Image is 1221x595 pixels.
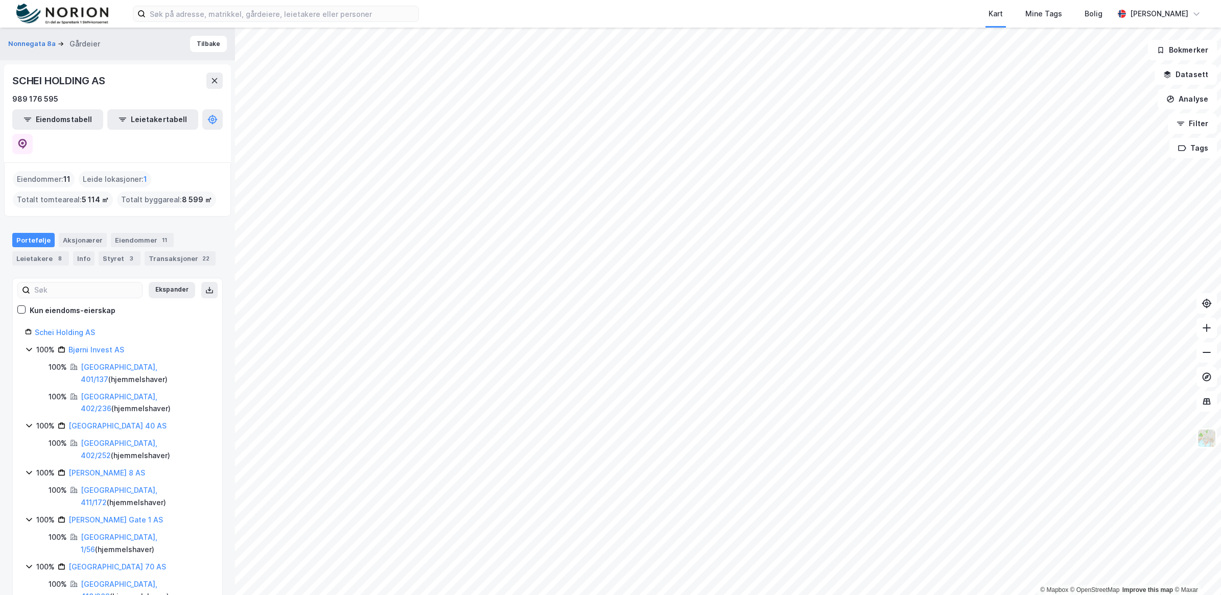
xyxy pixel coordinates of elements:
[63,173,71,185] span: 11
[1168,113,1217,134] button: Filter
[36,514,55,526] div: 100%
[49,484,67,496] div: 100%
[200,253,212,264] div: 22
[1070,586,1120,593] a: OpenStreetMap
[68,345,124,354] a: Bjørni Invest AS
[1170,546,1221,595] iframe: Chat Widget
[107,109,198,130] button: Leietakertabell
[8,39,58,49] button: Nonnegata 8a
[49,391,67,403] div: 100%
[182,194,212,206] span: 8 599 ㎡
[16,4,108,25] img: norion-logo.80e7a08dc31c2e691866.png
[36,344,55,356] div: 100%
[35,328,95,337] a: Schei Holding AS
[36,561,55,573] div: 100%
[81,533,157,554] a: [GEOGRAPHIC_DATA], 1/56
[36,420,55,432] div: 100%
[55,253,65,264] div: 8
[30,304,115,317] div: Kun eiendoms-eierskap
[12,109,103,130] button: Eiendomstabell
[1040,586,1068,593] a: Mapbox
[81,439,157,460] a: [GEOGRAPHIC_DATA], 402/252
[126,253,136,264] div: 3
[1148,40,1217,60] button: Bokmerker
[1197,429,1216,448] img: Z
[1170,546,1221,595] div: Kontrollprogram for chat
[68,562,166,571] a: [GEOGRAPHIC_DATA] 70 AS
[49,361,67,373] div: 100%
[81,437,210,462] div: ( hjemmelshaver )
[111,233,174,247] div: Eiendommer
[69,38,100,50] div: Gårdeier
[81,486,157,507] a: [GEOGRAPHIC_DATA], 411/172
[49,437,67,449] div: 100%
[81,392,157,413] a: [GEOGRAPHIC_DATA], 402/236
[99,251,140,266] div: Styret
[13,171,75,187] div: Eiendommer :
[145,251,216,266] div: Transaksjoner
[149,282,195,298] button: Ekspander
[1169,138,1217,158] button: Tags
[49,531,67,543] div: 100%
[1122,586,1173,593] a: Improve this map
[117,192,216,208] div: Totalt byggareal :
[12,251,69,266] div: Leietakere
[144,173,147,185] span: 1
[68,515,163,524] a: [PERSON_NAME] Gate 1 AS
[146,6,418,21] input: Søk på adresse, matrikkel, gårdeiere, leietakere eller personer
[1025,8,1062,20] div: Mine Tags
[190,36,227,52] button: Tilbake
[81,391,210,415] div: ( hjemmelshaver )
[81,361,210,386] div: ( hjemmelshaver )
[1130,8,1188,20] div: [PERSON_NAME]
[49,578,67,590] div: 100%
[73,251,95,266] div: Info
[79,171,151,187] div: Leide lokasjoner :
[1158,89,1217,109] button: Analyse
[68,468,145,477] a: [PERSON_NAME] 8 AS
[12,233,55,247] div: Portefølje
[30,282,142,298] input: Søk
[81,531,210,556] div: ( hjemmelshaver )
[81,484,210,509] div: ( hjemmelshaver )
[82,194,109,206] span: 5 114 ㎡
[59,233,107,247] div: Aksjonærer
[1155,64,1217,85] button: Datasett
[12,73,107,89] div: SCHEI HOLDING AS
[12,93,58,105] div: 989 176 595
[68,421,167,430] a: [GEOGRAPHIC_DATA] 40 AS
[989,8,1003,20] div: Kart
[36,467,55,479] div: 100%
[159,235,170,245] div: 11
[1085,8,1102,20] div: Bolig
[13,192,113,208] div: Totalt tomteareal :
[81,363,157,384] a: [GEOGRAPHIC_DATA], 401/137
